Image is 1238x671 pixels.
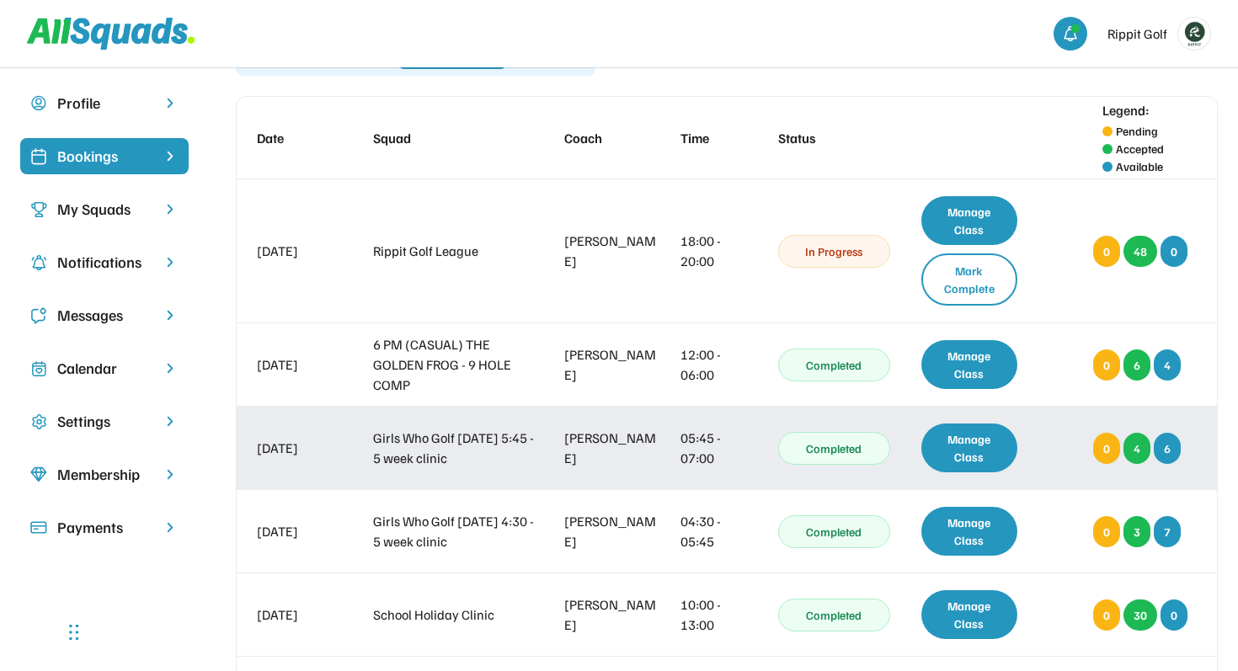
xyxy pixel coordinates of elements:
[1107,24,1167,44] div: Rippit Golf
[162,519,179,535] img: chevron-right.svg
[1093,516,1120,547] div: 0
[373,428,542,468] div: Girls Who Golf [DATE] 5:45 - 5 week clinic
[921,590,1017,639] div: Manage Class
[30,307,47,324] img: Icon%20copy%205.svg
[373,241,542,261] div: Rippit Golf League
[1154,516,1181,547] div: 7
[1154,349,1181,381] div: 4
[778,432,891,465] button: Completed
[57,304,152,327] div: Messages
[57,463,152,486] div: Membership
[564,428,659,468] div: [PERSON_NAME]
[921,423,1017,472] div: Manage Class
[30,95,47,112] img: user-circle.svg
[1123,599,1157,631] div: 30
[30,519,47,536] img: Icon%20%2815%29.svg
[564,511,659,551] div: [PERSON_NAME]
[57,92,152,114] div: Profile
[1123,349,1150,381] div: 6
[1161,236,1187,267] div: 0
[921,196,1017,245] div: Manage Class
[30,148,47,165] img: Icon%20%2819%29.svg
[257,241,351,261] div: [DATE]
[921,340,1017,389] div: Manage Class
[921,253,1017,306] div: Mark Complete
[57,251,152,274] div: Notifications
[57,410,152,433] div: Settings
[162,360,179,376] img: chevron-right.svg
[680,344,755,385] div: 12:00 - 06:00
[257,604,351,625] div: [DATE]
[680,428,755,468] div: 05:45 - 07:00
[1093,599,1120,631] div: 0
[1154,433,1181,464] div: 6
[257,438,351,458] div: [DATE]
[162,466,179,482] img: chevron-right.svg
[57,516,152,539] div: Payments
[1116,140,1164,157] div: Accepted
[1116,122,1158,140] div: Pending
[1161,599,1187,631] div: 0
[680,594,755,635] div: 10:00 - 13:00
[162,413,179,429] img: chevron-right.svg
[564,594,659,635] div: [PERSON_NAME]
[257,354,351,375] div: [DATE]
[680,128,755,148] div: Time
[57,357,152,380] div: Calendar
[1102,100,1150,120] div: Legend:
[162,148,179,164] img: chevron-right%20copy%203.svg
[778,235,891,268] button: In Progress
[373,334,542,395] div: 6 PM (CASUAL) THE GOLDEN FROG - 9 HOLE COMP
[680,231,755,271] div: 18:00 - 20:00
[162,201,179,217] img: chevron-right.svg
[162,307,179,323] img: chevron-right.svg
[680,511,755,551] div: 04:30 - 05:45
[162,95,179,111] img: chevron-right.svg
[1123,516,1150,547] div: 3
[921,507,1017,556] div: Manage Class
[778,515,891,548] button: Completed
[373,128,542,148] div: Squad
[1093,433,1120,464] div: 0
[373,511,542,551] div: Girls Who Golf [DATE] 4:30 - 5 week clinic
[778,599,891,631] button: Completed
[1123,236,1157,267] div: 48
[778,128,900,148] div: Status
[30,254,47,271] img: Icon%20copy%204.svg
[564,128,659,148] div: Coach
[564,344,659,385] div: [PERSON_NAME]
[30,466,47,483] img: Icon%20copy%208.svg
[30,413,47,430] img: Icon%20copy%2016.svg
[1116,157,1163,175] div: Available
[57,198,152,221] div: My Squads
[1123,433,1150,464] div: 4
[1062,25,1079,42] img: bell-03%20%281%29.svg
[162,254,179,270] img: chevron-right.svg
[1093,236,1120,267] div: 0
[778,349,891,381] button: Completed
[564,231,659,271] div: [PERSON_NAME]
[1093,349,1120,381] div: 0
[257,521,351,541] div: [DATE]
[57,145,152,168] div: Bookings
[30,360,47,377] img: Icon%20copy%207.svg
[257,128,351,148] div: Date
[1178,18,1210,50] img: Rippitlogov2_green.png
[30,201,47,218] img: Icon%20copy%203.svg
[373,604,542,625] div: School Holiday Clinic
